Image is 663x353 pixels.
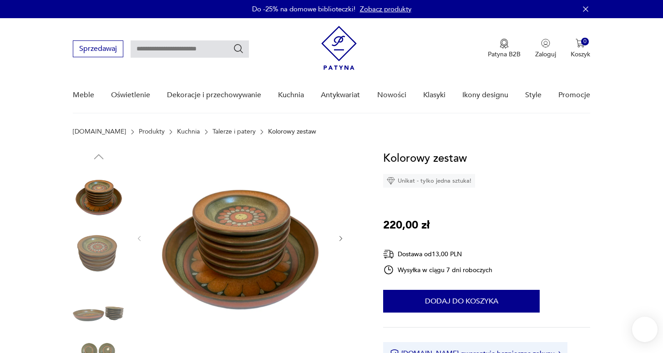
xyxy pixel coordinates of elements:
img: Ikonka użytkownika [541,39,550,48]
a: Sprzedawaj [73,46,123,53]
a: Talerze i patery [213,128,256,135]
a: Klasyki [423,78,445,113]
a: Zobacz produkty [360,5,411,14]
img: Ikona dostawy [383,249,394,260]
img: Zdjęcie produktu Kolorowy zestaw [73,226,125,278]
a: [DOMAIN_NAME] [73,128,126,135]
img: Ikona koszyka [576,39,585,48]
button: Zaloguj [535,39,556,59]
h1: Kolorowy zestaw [383,150,467,167]
button: Sprzedawaj [73,40,123,57]
a: Kuchnia [177,128,200,135]
p: Kolorowy zestaw [268,128,316,135]
img: Ikona medalu [500,39,509,49]
a: Dekoracje i przechowywanie [167,78,261,113]
p: Koszyk [571,50,590,59]
p: Do -25% na domowe biblioteczki! [252,5,355,14]
a: Kuchnia [278,78,304,113]
a: Oświetlenie [111,78,150,113]
p: Zaloguj [535,50,556,59]
iframe: Smartsupp widget button [632,317,658,342]
p: Patyna B2B [488,50,521,59]
a: Antykwariat [321,78,360,113]
div: Unikat - tylko jedna sztuka! [383,174,475,188]
button: Szukaj [233,43,244,54]
div: Wysyłka w ciągu 7 dni roboczych [383,264,492,275]
img: Zdjęcie produktu Kolorowy zestaw [73,168,125,220]
button: Patyna B2B [488,39,521,59]
a: Ikona medaluPatyna B2B [488,39,521,59]
img: Patyna - sklep z meblami i dekoracjami vintage [321,26,357,70]
img: Zdjęcie produktu Kolorowy zestaw [73,284,125,336]
img: Zdjęcie produktu Kolorowy zestaw [152,150,328,325]
img: Ikona diamentu [387,177,395,185]
button: 0Koszyk [571,39,590,59]
a: Produkty [139,128,165,135]
a: Meble [73,78,94,113]
a: Nowości [377,78,406,113]
p: 220,00 zł [383,217,430,234]
div: 0 [581,38,589,45]
a: Ikony designu [462,78,508,113]
div: Dostawa od 13,00 PLN [383,249,492,260]
a: Promocje [558,78,590,113]
button: Dodaj do koszyka [383,290,540,313]
a: Style [525,78,542,113]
